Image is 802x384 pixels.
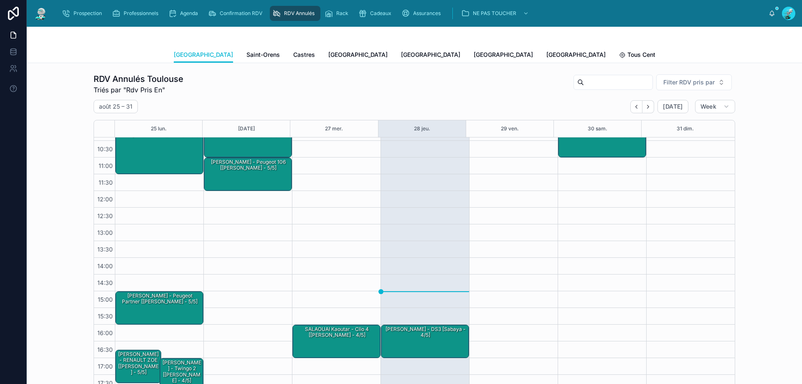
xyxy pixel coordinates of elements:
div: [PERSON_NAME] - peugeot 106 [[PERSON_NAME] - 5/5] [204,158,292,191]
span: Castres [293,51,315,59]
div: [PERSON_NAME] - DS3 [Sabaya - 4/5] [383,326,468,339]
div: [PERSON_NAME] - CITROËN Jumper [[PERSON_NAME] - 3/5] [116,125,203,174]
span: Tous Centres [627,51,664,59]
span: Filter RDV pris par [663,78,715,86]
span: [DATE] [663,103,683,110]
span: [GEOGRAPHIC_DATA] [401,51,460,59]
span: Prospection [74,10,102,17]
button: 31 dim. [677,120,694,137]
div: SALAOUAI Kaoutar - Clio 4 [[PERSON_NAME] - 4/5] [293,325,380,358]
a: Cadeaux [356,6,397,21]
span: Agenda [180,10,198,17]
button: Week [695,100,735,113]
button: [DATE] [657,100,688,113]
span: 13:00 [95,229,115,236]
span: 15:00 [96,296,115,303]
span: 14:30 [95,279,115,286]
a: Prospection [59,6,108,21]
button: Select Button [656,74,732,90]
button: 29 ven. [501,120,519,137]
span: 13:30 [95,246,115,253]
div: [PERSON_NAME] / Lunette - BMW Série 3 [Thorvald - 5/5] [558,125,646,157]
span: Assurances [413,10,441,17]
a: [GEOGRAPHIC_DATA] [328,47,388,64]
span: [GEOGRAPHIC_DATA] [174,51,233,59]
button: 25 lun. [151,120,167,137]
button: 27 mer. [325,120,343,137]
div: [PERSON_NAME] - Peugeot Partner [[PERSON_NAME] - 5/5] [116,292,203,324]
span: 12:00 [95,196,115,203]
a: Saint-Orens [246,47,280,64]
a: NE PAS TOUCHER [459,6,533,21]
span: Rack [336,10,348,17]
button: 28 jeu. [414,120,430,137]
div: [PERSON_NAME] - C3 citroen [[PERSON_NAME] - 5/5] [204,125,292,157]
h1: RDV Annulés Toulouse [94,73,183,85]
span: 15:30 [96,313,115,320]
button: 30 sam. [588,120,607,137]
span: [GEOGRAPHIC_DATA] [474,51,533,59]
span: Week [700,103,716,110]
span: 16:30 [95,346,115,353]
a: Castres [293,47,315,64]
div: [PERSON_NAME] - RENAULT ZOE [[PERSON_NAME] - 5/5] [116,350,161,383]
div: [PERSON_NAME] - RENAULT ZOE [[PERSON_NAME] - 5/5] [117,351,160,376]
img: App logo [33,7,48,20]
span: [GEOGRAPHIC_DATA] [328,51,388,59]
div: scrollable content [55,4,769,23]
span: Confirmation RDV [220,10,262,17]
a: Rack [322,6,354,21]
span: 11:30 [96,179,115,186]
a: Confirmation RDV [206,6,268,21]
span: Saint-Orens [246,51,280,59]
span: [GEOGRAPHIC_DATA] [546,51,606,59]
span: Professionnels [124,10,158,17]
span: 10:30 [95,145,115,153]
a: [GEOGRAPHIC_DATA] [174,47,233,63]
div: [PERSON_NAME] - peugeot 106 [[PERSON_NAME] - 5/5] [206,158,291,172]
button: Back [630,100,642,113]
button: Next [642,100,654,113]
div: [PERSON_NAME] - Peugeot Partner [[PERSON_NAME] - 5/5] [117,292,203,306]
span: RDV Annulés [284,10,315,17]
a: Agenda [166,6,204,21]
a: [GEOGRAPHIC_DATA] [401,47,460,64]
span: 12:30 [95,212,115,219]
a: [GEOGRAPHIC_DATA] [474,47,533,64]
a: Assurances [399,6,447,21]
h2: août 25 – 31 [99,102,132,111]
a: Tous Centres [619,47,664,64]
span: NE PAS TOUCHER [473,10,516,17]
span: Triés par "Rdv Pris En" [94,85,183,95]
span: Cadeaux [370,10,391,17]
div: SALAOUAI Kaoutar - Clio 4 [[PERSON_NAME] - 4/5] [294,326,380,339]
a: [GEOGRAPHIC_DATA] [546,47,606,64]
span: 17:00 [96,363,115,370]
button: [DATE] [238,120,255,137]
span: 16:00 [95,329,115,336]
span: 14:00 [95,262,115,270]
span: 11:00 [96,162,115,169]
a: Professionnels [109,6,164,21]
a: RDV Annulés [270,6,320,21]
div: [PERSON_NAME] - DS3 [Sabaya - 4/5] [381,325,469,358]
